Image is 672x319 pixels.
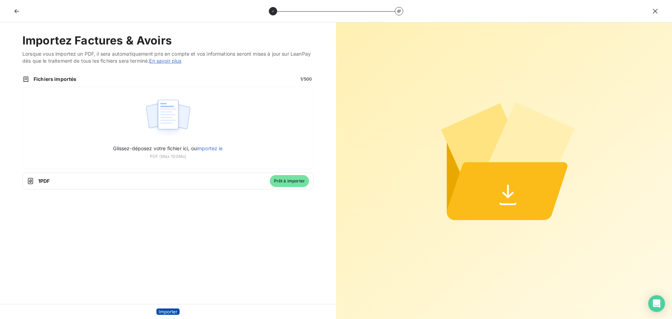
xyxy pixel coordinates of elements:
span: 1 PDF [38,178,266,185]
button: Importer [156,308,180,315]
img: illustration [145,96,191,140]
span: Fichiers importés [34,76,294,83]
span: PDF (Max 100Mo) [150,153,186,160]
a: En savoir plus [149,58,181,64]
span: importez le [197,145,223,151]
span: Glissez-déposez votre fichier ici, ou [113,145,223,151]
span: Prêt à importer [270,175,309,187]
h2: Importez Factures & Avoirs [22,34,314,48]
span: 1 / 500 [299,76,314,82]
div: Open Intercom Messenger [648,295,665,312]
span: Lorsque vous importez un PDF, il sera automatiquement pris en compte et vos informations seront m... [22,50,314,64]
